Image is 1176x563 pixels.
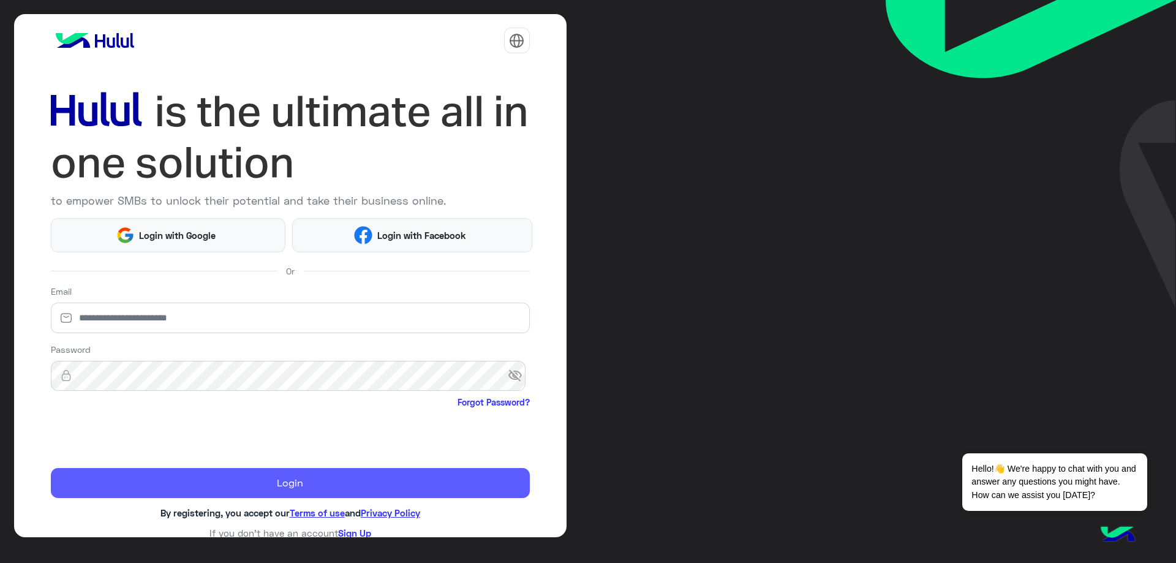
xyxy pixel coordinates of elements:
img: Google [116,226,134,244]
img: hulul-logo.png [1096,514,1139,557]
p: to empower SMBs to unlock their potential and take their business online. [51,192,530,209]
img: email [51,312,81,324]
a: Terms of use [290,507,345,518]
span: Login with Facebook [372,229,470,243]
button: Login with Facebook [292,218,532,252]
a: Forgot Password? [458,396,530,409]
span: By registering, you accept our [160,507,290,518]
a: Privacy Policy [361,507,420,518]
h6: If you don’t have an account [51,527,530,538]
span: Login with Google [135,229,221,243]
iframe: reCAPTCHA [51,411,237,459]
span: visibility_off [508,365,530,387]
img: logo [51,28,139,53]
label: Email [51,285,72,298]
span: and [345,507,361,518]
label: Password [51,343,91,356]
span: Or [286,265,295,278]
img: tab [509,33,524,48]
img: lock [51,369,81,382]
img: Facebook [354,226,372,244]
button: Login with Google [51,218,286,252]
span: Hello!👋 We're happy to chat with you and answer any questions you might have. How can we assist y... [962,453,1147,511]
button: Login [51,468,530,499]
img: hululLoginTitle_EN.svg [51,86,530,188]
a: Sign Up [338,527,371,538]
